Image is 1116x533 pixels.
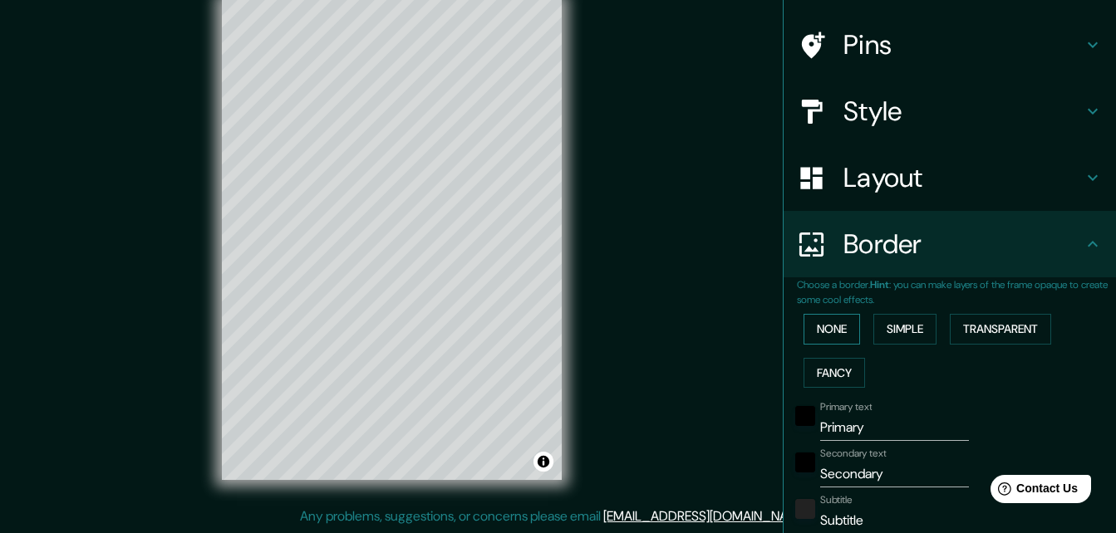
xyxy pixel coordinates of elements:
div: Pins [784,12,1116,78]
p: Any problems, suggestions, or concerns please email . [300,506,811,526]
h4: Layout [843,161,1083,194]
label: Secondary text [820,447,887,461]
label: Primary text [820,400,872,414]
div: Style [784,78,1116,144]
label: Subtitle [820,493,853,507]
button: black [795,406,815,426]
button: Transparent [950,314,1051,345]
h4: Style [843,95,1083,128]
button: black [795,452,815,472]
b: Hint [870,278,889,291]
button: None [804,314,860,345]
h4: Pins [843,28,1083,61]
iframe: Help widget launcher [968,468,1098,515]
p: Choose a border. : you can make layers of the frame opaque to create some cool effects. [797,277,1116,307]
button: Fancy [804,358,865,389]
div: Layout [784,144,1116,211]
a: [EMAIL_ADDRESS][DOMAIN_NAME] [603,507,809,525]
button: Simple [873,314,937,345]
h4: Border [843,227,1083,261]
button: color-222222 [795,499,815,519]
button: Toggle attribution [533,452,553,472]
div: Border [784,211,1116,277]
